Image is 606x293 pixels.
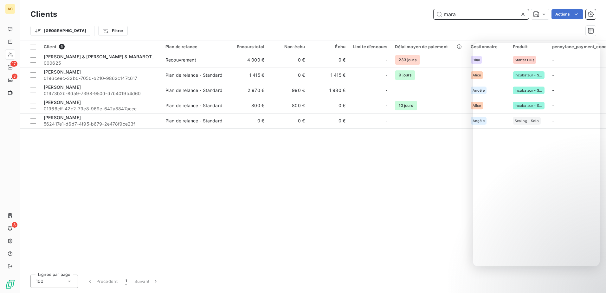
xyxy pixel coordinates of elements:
[395,70,415,80] span: 9 jours
[471,44,505,49] div: Gestionnaire
[473,73,481,77] span: Alice
[385,87,387,94] span: -
[10,61,17,67] span: 17
[385,102,387,109] span: -
[98,26,127,36] button: Filtrer
[268,68,309,83] td: 0 €
[385,57,387,63] span: -
[165,44,224,49] div: Plan de relance
[309,68,349,83] td: 1 415 €
[395,101,417,110] span: 10 jours
[228,113,268,128] td: 0 €
[44,84,81,90] span: [PERSON_NAME]
[5,4,15,14] div: AC
[473,43,600,266] iframe: Intercom live chat
[44,100,81,105] span: [PERSON_NAME]
[385,118,387,124] span: -
[44,69,81,75] span: [PERSON_NAME]
[309,83,349,98] td: 1 980 €
[125,278,127,284] span: 1
[165,87,222,94] div: Plan de relance - Standard
[44,90,158,97] span: 01973b2b-8da9-7398-950d-d7b4019b4d60
[44,106,158,112] span: 01966cff-42c2-79e8-969e-642a8847accc
[268,52,309,68] td: 0 €
[228,83,268,98] td: 2 970 €
[228,52,268,68] td: 4 000 €
[44,115,81,120] span: [PERSON_NAME]
[395,55,420,65] span: 233 jours
[268,113,309,128] td: 0 €
[44,54,158,59] span: [PERSON_NAME] & [PERSON_NAME] & MARABOTTO
[309,52,349,68] td: 0 €
[231,44,264,49] div: Encours total
[272,44,305,49] div: Non-échu
[353,44,387,49] div: Limite d’encours
[44,60,158,66] span: 000625
[385,72,387,78] span: -
[584,271,600,287] iframe: Intercom live chat
[268,98,309,113] td: 800 €
[309,98,349,113] td: 0 €
[131,275,163,288] button: Suivant
[30,26,90,36] button: [GEOGRAPHIC_DATA]
[473,119,485,123] span: Angèle
[44,44,56,49] span: Client
[59,44,65,49] span: 5
[268,83,309,98] td: 990 €
[228,98,268,113] td: 800 €
[313,44,345,49] div: Échu
[12,222,17,228] span: 3
[551,9,583,19] button: Actions
[30,9,57,20] h3: Clients
[44,75,158,81] span: 0196ce9c-32b0-7050-b210-9862c147c617
[165,102,222,109] div: Plan de relance - Standard
[5,279,15,289] img: Logo LeanPay
[473,88,485,92] span: Angèle
[121,275,131,288] button: 1
[165,118,222,124] div: Plan de relance - Standard
[309,113,349,128] td: 0 €
[165,72,222,78] div: Plan de relance - Standard
[12,74,17,79] span: 3
[36,278,43,284] span: 100
[473,58,480,62] span: Hilal
[83,275,121,288] button: Précédent
[395,44,463,49] div: Délai moyen de paiement
[228,68,268,83] td: 1 415 €
[44,121,158,127] span: 562417e1-d6d7-4f95-b679-2e478f9ce23f
[165,57,196,63] div: Recouvrement
[473,104,481,107] span: Alice
[434,9,529,19] input: Rechercher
